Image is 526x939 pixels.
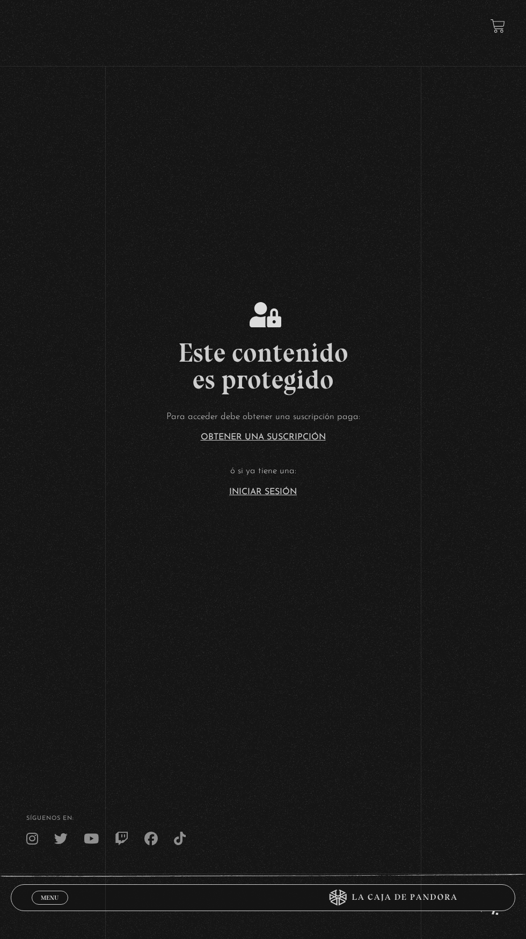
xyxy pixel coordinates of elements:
span: Menu [41,894,59,901]
span: Cerrar [38,903,63,911]
a: Realizado por [445,905,500,913]
a: Iniciar Sesión [229,488,297,496]
a: Obtener una suscripción [201,433,326,442]
a: View your shopping cart [491,19,505,33]
h4: SÍguenos en: [26,816,500,821]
